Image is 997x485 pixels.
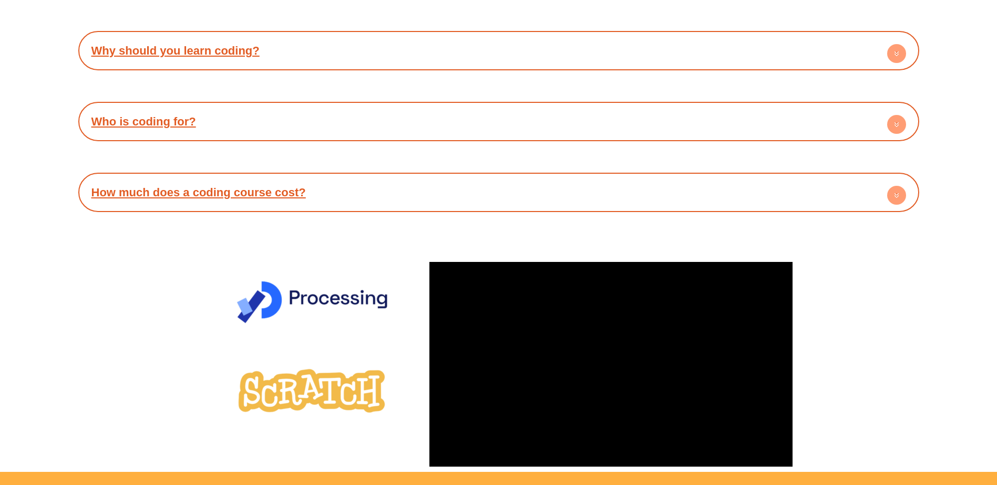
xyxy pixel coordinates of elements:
div: Why should you learn coding? [84,36,914,65]
iframe: Coding Academy at Success Tutoring | Learn to Code [429,262,793,466]
div: Who is coding for? [84,107,914,136]
a: Why should you learn coding? [91,44,260,57]
a: Who is coding for? [91,115,196,128]
a: How much does a coding course cost? [91,186,306,199]
iframe: Chat Widget [822,366,997,485]
div: How much does a coding course cost? [84,178,914,207]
